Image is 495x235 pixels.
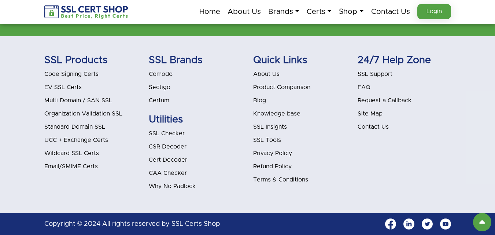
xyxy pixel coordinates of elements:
[268,4,299,19] a: Brands
[358,84,370,90] a: FAQ
[44,84,82,90] a: EV SSL Certs
[417,4,451,19] a: Login
[149,170,187,176] a: CAA Checker
[358,71,392,77] a: SSL Support
[44,55,138,66] h5: SSL Products
[253,84,310,90] a: Product Comparison
[228,4,261,19] a: About Us
[253,98,266,103] a: Blog
[199,4,220,19] a: Home
[44,5,129,19] img: sslcertshop-logo
[253,55,347,66] h5: Quick Links
[253,71,280,77] a: About Us
[307,4,332,19] a: Certs
[253,164,292,169] a: Refund Policy
[44,124,105,130] a: Standard Domain SSL
[44,137,108,143] a: UCC + Exchange Certs
[44,164,98,169] a: Email/SMIME Certs
[149,55,242,66] h5: SSL Brands
[149,71,173,77] a: Comodo
[149,157,187,163] a: Cert Decoder
[149,98,169,103] a: Certum
[149,114,242,126] h5: Utilities
[149,84,170,90] a: Sectigo
[149,183,196,189] a: Why No Padlock
[253,177,308,183] a: Terms & Conditions
[149,144,186,150] a: CSR Decoder
[44,71,99,77] a: Code Signing Certs
[358,124,389,130] a: Contact Us
[253,111,300,117] a: Knowledge base
[44,219,220,229] p: Copyright © 2024 All rights reserved by SSL Certs Shop
[358,111,383,117] a: Site Map
[339,4,363,19] a: Shop
[358,98,411,103] a: Request a Callback
[253,124,287,130] a: SSL Insights
[253,150,292,156] a: Privacy Policy
[44,150,99,156] a: Wildcard SSL Certs
[149,131,185,136] a: SSL Checker
[371,4,410,19] a: Contact Us
[44,98,112,103] a: Multi Domain / SAN SSL
[253,137,281,143] a: SSL Tools
[358,55,451,66] h5: 24/7 Help Zone
[44,111,122,117] a: Organization Validation SSL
